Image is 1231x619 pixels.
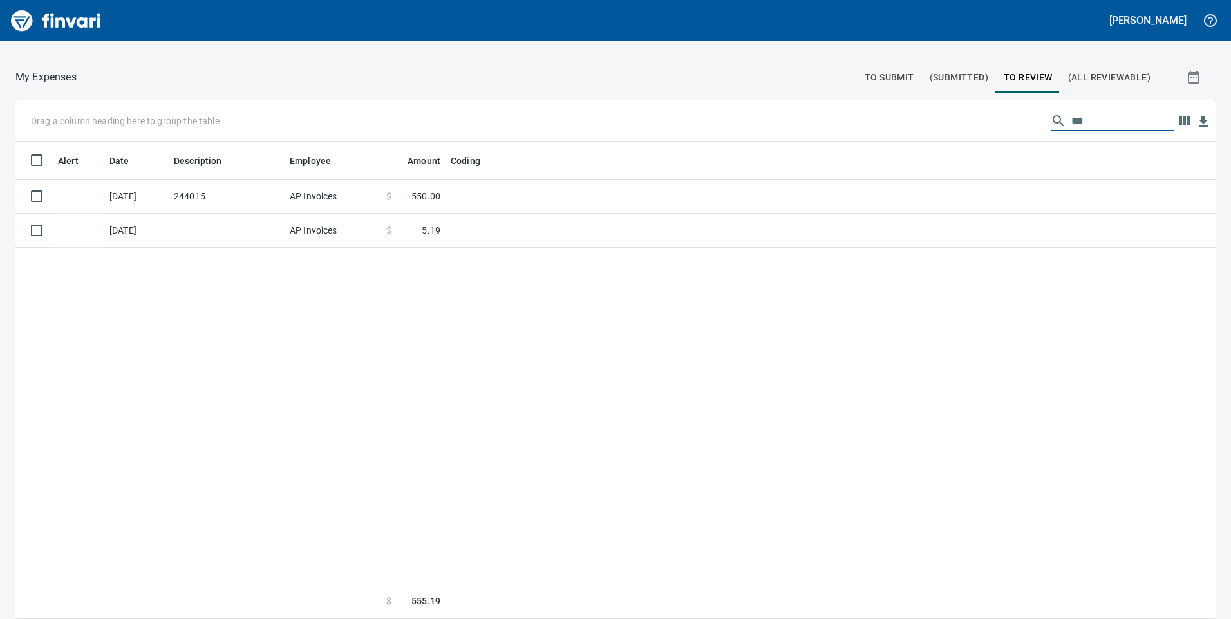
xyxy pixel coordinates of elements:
span: 550.00 [411,190,440,203]
span: To Submit [865,69,914,86]
button: Download Table [1194,112,1213,131]
span: $ [386,190,391,203]
span: Amount [408,153,440,169]
span: Date [109,153,129,169]
span: 5.19 [422,224,440,237]
span: Date [109,153,146,169]
p: My Expenses [15,69,77,85]
nav: breadcrumb [15,69,77,85]
p: Drag a column heading here to group the table [31,115,220,127]
span: Alert [58,153,79,169]
span: Employee [290,153,331,169]
td: [DATE] [104,180,169,214]
span: $ [386,224,391,237]
td: [DATE] [104,214,169,248]
button: Show transactions within a particular date range [1174,62,1216,93]
button: [PERSON_NAME] [1106,10,1190,30]
span: (Submitted) [930,69,988,86]
span: To Review [1004,69,1053,86]
span: Amount [391,153,440,169]
td: AP Invoices [285,180,381,214]
span: Coding [451,153,480,169]
span: Coding [451,153,497,169]
span: Description [174,153,222,169]
span: Employee [290,153,348,169]
span: Description [174,153,239,169]
img: Finvari [8,5,104,36]
button: Choose columns to display [1174,111,1194,131]
h5: [PERSON_NAME] [1109,14,1187,27]
span: $ [386,595,391,608]
td: 244015 [169,180,285,214]
span: 555.19 [411,595,440,608]
span: (All Reviewable) [1068,69,1151,86]
span: Alert [58,153,95,169]
td: AP Invoices [285,214,381,248]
